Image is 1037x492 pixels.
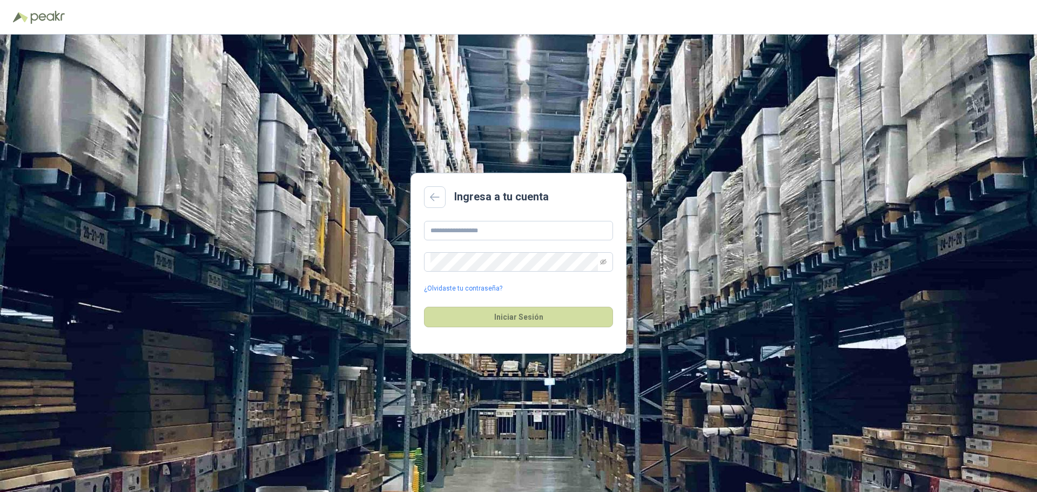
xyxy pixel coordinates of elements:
img: Logo [13,12,28,23]
a: ¿Olvidaste tu contraseña? [424,284,502,294]
span: eye-invisible [600,259,607,265]
img: Peakr [30,11,65,24]
h2: Ingresa a tu cuenta [454,188,549,205]
button: Iniciar Sesión [424,307,613,327]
